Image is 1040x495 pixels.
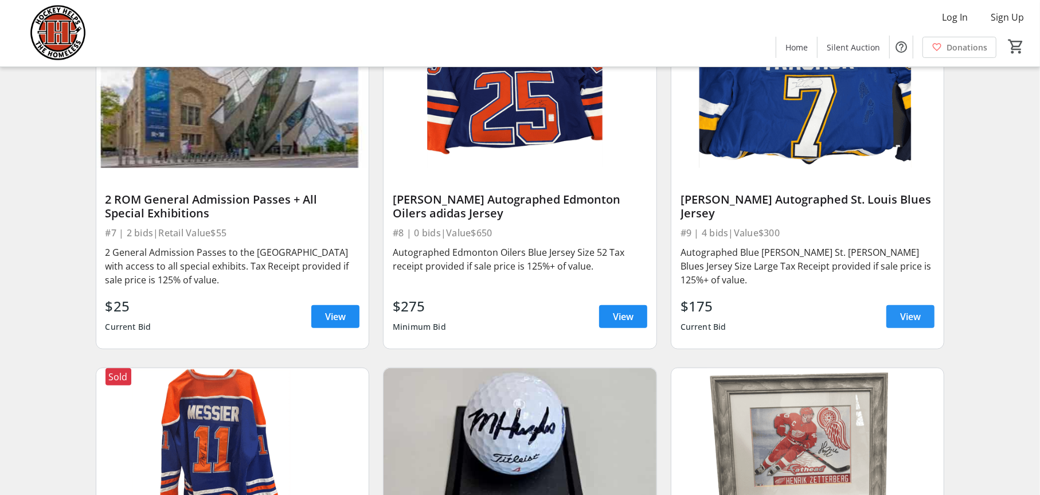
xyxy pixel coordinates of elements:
[105,317,151,337] div: Current Bid
[599,305,647,328] a: View
[933,8,977,26] button: Log In
[991,10,1024,24] span: Sign Up
[922,37,996,58] a: Donations
[393,296,446,317] div: $275
[942,10,968,24] span: Log In
[393,225,647,241] div: #8 | 0 bids | Value $650
[890,36,913,59] button: Help
[393,193,647,220] div: [PERSON_NAME] Autographed Edmonton Oilers adidas Jersey
[613,310,634,323] span: View
[105,296,151,317] div: $25
[311,305,359,328] a: View
[105,368,131,385] div: Sold
[96,15,369,169] img: 2 ROM General Admission Passes + All Special Exhibitions
[947,41,987,53] span: Donations
[1006,36,1026,57] button: Cart
[900,310,921,323] span: View
[681,296,726,317] div: $175
[827,41,880,53] span: Silent Auction
[393,245,647,273] div: Autographed Edmonton Oilers Blue Jersey Size 52 Tax receipt provided if sale price is 125%+ of va...
[7,5,109,62] img: Hockey Helps the Homeless's Logo
[886,305,935,328] a: View
[105,245,360,287] div: 2 General Admission Passes to the [GEOGRAPHIC_DATA] with access to all special exhibits. Tax Rece...
[681,245,935,287] div: Autographed Blue [PERSON_NAME] St. [PERSON_NAME] Blues Jersey Size Large Tax Receipt provided if ...
[681,193,935,220] div: [PERSON_NAME] Autographed St. Louis Blues Jersey
[681,225,935,241] div: #9 | 4 bids | Value $300
[982,8,1033,26] button: Sign Up
[818,37,889,58] a: Silent Auction
[785,41,808,53] span: Home
[384,15,656,169] img: Darnell Nurse Autographed Edmonton Oilers adidas Jersey
[105,193,360,220] div: 2 ROM General Admission Passes + All Special Exhibitions
[776,37,817,58] a: Home
[671,15,944,169] img: Keith Tkachuk Autographed St. Louis Blues Jersey
[325,310,346,323] span: View
[105,225,360,241] div: #7 | 2 bids | Retail Value $55
[393,317,446,337] div: Minimum Bid
[681,317,726,337] div: Current Bid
